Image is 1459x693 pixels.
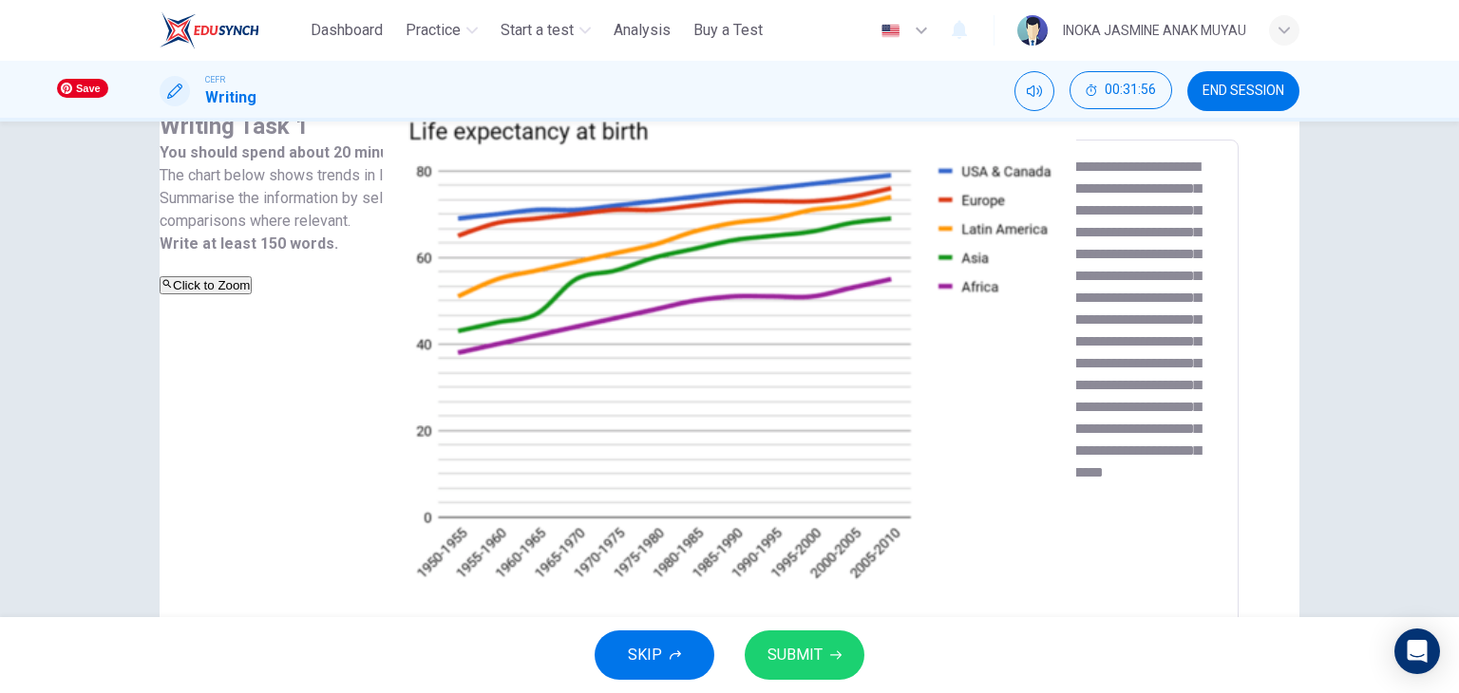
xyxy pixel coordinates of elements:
span: Dashboard [311,19,383,42]
h1: Writing [205,86,256,109]
span: END SESSION [1203,84,1284,99]
span: 00:31:56 [1105,83,1156,98]
img: en [879,24,902,38]
span: SUBMIT [767,642,823,668]
span: Practice [406,19,461,42]
div: Hide [1070,71,1172,111]
span: Analysis [614,19,671,42]
div: Open Intercom Messenger [1394,628,1440,674]
div: Mute [1014,71,1054,111]
img: Profile picture [1017,15,1048,46]
span: Buy a Test [693,19,763,42]
img: ELTC logo [160,11,259,49]
span: SKIP [628,642,662,668]
span: Start a test [501,19,574,42]
div: INOKA JASMINE ANAK MUYAU [1063,19,1246,42]
span: Save [57,79,108,98]
span: CEFR [205,73,225,86]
